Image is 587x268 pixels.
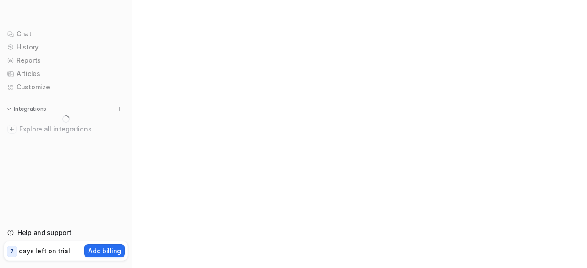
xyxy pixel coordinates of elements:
[4,67,128,80] a: Articles
[6,106,12,112] img: expand menu
[4,81,128,93] a: Customize
[4,54,128,67] a: Reports
[88,246,121,256] p: Add billing
[4,104,49,114] button: Integrations
[4,41,128,54] a: History
[7,125,17,134] img: explore all integrations
[4,226,128,239] a: Help and support
[4,123,128,136] a: Explore all integrations
[116,106,123,112] img: menu_add.svg
[4,27,128,40] a: Chat
[19,246,70,256] p: days left on trial
[10,247,14,256] p: 7
[84,244,125,257] button: Add billing
[19,122,124,137] span: Explore all integrations
[14,105,46,113] p: Integrations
